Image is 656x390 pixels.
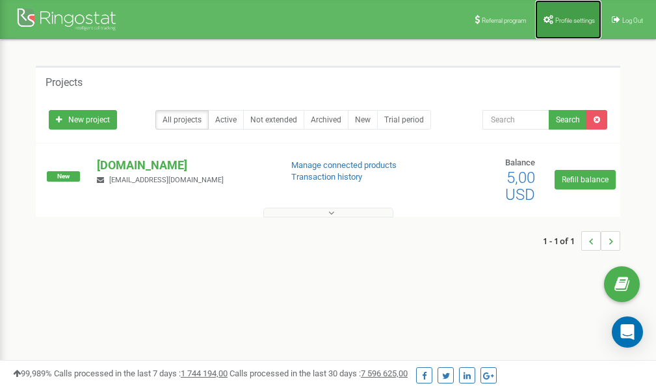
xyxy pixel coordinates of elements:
[505,158,535,167] span: Balance
[181,369,228,378] u: 1 744 194,00
[46,77,83,89] h5: Projects
[230,369,408,378] span: Calls processed in the last 30 days :
[543,218,620,264] nav: ...
[549,110,587,130] button: Search
[377,110,431,130] a: Trial period
[555,170,616,189] a: Refill balance
[543,231,581,251] span: 1 - 1 of 1
[109,176,224,184] span: [EMAIL_ADDRESS][DOMAIN_NAME]
[304,110,348,130] a: Archived
[47,171,80,182] span: New
[208,110,244,130] a: Active
[291,160,397,170] a: Manage connected products
[612,316,643,348] div: Open Intercom Messenger
[622,17,643,24] span: Log Out
[482,110,549,130] input: Search
[361,369,408,378] u: 7 596 625,00
[243,110,304,130] a: Not extended
[97,157,270,174] p: [DOMAIN_NAME]
[555,17,595,24] span: Profile settings
[482,17,527,24] span: Referral program
[13,369,52,378] span: 99,989%
[291,172,362,182] a: Transaction history
[49,110,117,130] a: New project
[155,110,209,130] a: All projects
[505,169,535,204] span: 5,00 USD
[348,110,378,130] a: New
[54,369,228,378] span: Calls processed in the last 7 days :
